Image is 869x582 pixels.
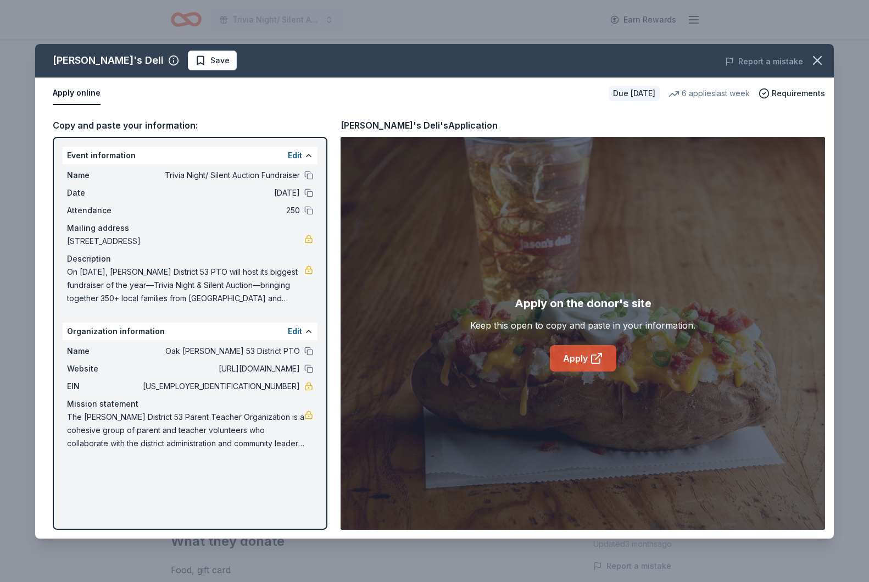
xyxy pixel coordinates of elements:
button: Apply online [53,82,101,105]
span: Save [210,54,230,67]
div: Mailing address [67,221,313,235]
span: Name [67,169,141,182]
span: The [PERSON_NAME] District 53 Parent Teacher Organization is a cohesive group of parent and teach... [67,411,304,450]
span: EIN [67,380,141,393]
div: Apply on the donor's site [515,295,651,312]
span: [URL][DOMAIN_NAME] [141,362,300,375]
div: Event information [63,147,317,164]
span: [US_EMPLOYER_IDENTIFICATION_NUMBER] [141,380,300,393]
div: [PERSON_NAME]'s Deli's Application [341,118,498,132]
span: Requirements [772,87,825,100]
div: [PERSON_NAME]'s Deli [53,52,164,69]
div: 6 applies last week [669,87,750,100]
span: Attendance [67,204,141,217]
button: Requirements [759,87,825,100]
span: [STREET_ADDRESS] [67,235,304,248]
div: Keep this open to copy and paste in your information. [470,319,695,332]
div: Copy and paste your information: [53,118,327,132]
button: Save [188,51,237,70]
button: Edit [288,325,302,338]
div: Due [DATE] [609,86,660,101]
div: Organization information [63,323,317,340]
span: Website [67,362,141,375]
button: Edit [288,149,302,162]
span: [DATE] [141,186,300,199]
span: Name [67,345,141,358]
span: Oak [PERSON_NAME] 53 District PTO [141,345,300,358]
span: Trivia Night/ Silent Auction Fundraiser [141,169,300,182]
span: Date [67,186,141,199]
a: Apply [550,345,616,372]
span: On [DATE], [PERSON_NAME] District 53 PTO will host its biggest fundraiser of the year—Trivia Nigh... [67,265,304,305]
span: 250 [141,204,300,217]
div: Mission statement [67,397,313,411]
div: Description [67,252,313,265]
button: Report a mistake [725,55,803,68]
